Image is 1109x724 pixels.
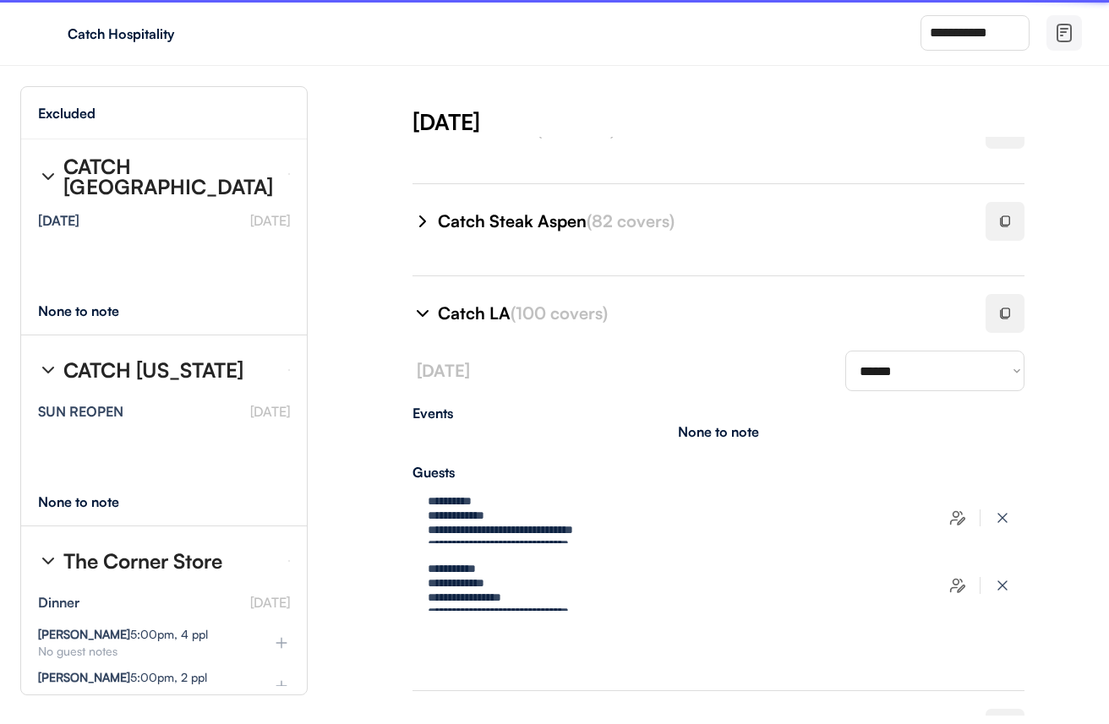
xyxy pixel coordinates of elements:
strong: [PERSON_NAME] [38,627,130,641]
div: Catch Steak Aspen [438,210,965,233]
div: Events [412,406,1024,420]
div: The Corner Store [63,551,222,571]
img: chevron-right%20%281%29.svg [412,211,433,231]
div: CATCH [US_STATE] [63,360,243,380]
img: users-edit.svg [949,577,966,594]
div: [DATE] [412,106,1109,137]
img: file-02.svg [1054,23,1074,43]
img: yH5BAEAAAAALAAAAAABAAEAAAIBRAA7 [34,19,61,46]
div: Guests [412,465,1024,479]
div: None to note [38,304,150,318]
font: [DATE] [417,360,470,381]
img: chevron-right%20%281%29.svg [412,303,433,324]
font: [DATE] [250,403,290,420]
div: 5:00pm, 2 ppl [38,672,207,683]
div: Excluded [38,106,96,120]
div: 5:00pm, 4 ppl [38,629,208,640]
div: Dinner [38,596,79,609]
img: plus%20%281%29.svg [273,634,290,651]
div: None to note [38,495,150,509]
img: plus%20%281%29.svg [273,678,290,694]
font: (100 covers) [511,302,608,324]
div: Catch LA [438,302,965,325]
font: (82 covers) [587,210,675,231]
div: Catch Hospitality [68,27,281,41]
font: [DATE] [250,212,290,229]
img: chevron-right%20%281%29.svg [38,551,58,571]
div: CATCH [GEOGRAPHIC_DATA] [63,156,275,197]
div: No guest notes [38,645,246,657]
img: chevron-right%20%281%29.svg [38,166,58,187]
img: x-close%20%283%29.svg [994,509,1011,526]
img: users-edit.svg [949,509,966,526]
strong: [PERSON_NAME] [38,670,130,684]
img: chevron-right%20%281%29.svg [38,360,58,380]
div: SUN REOPEN [38,405,123,418]
div: [DATE] [38,214,79,227]
div: None to note [678,425,759,438]
font: [DATE] [250,594,290,611]
img: x-close%20%283%29.svg [994,577,1011,594]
